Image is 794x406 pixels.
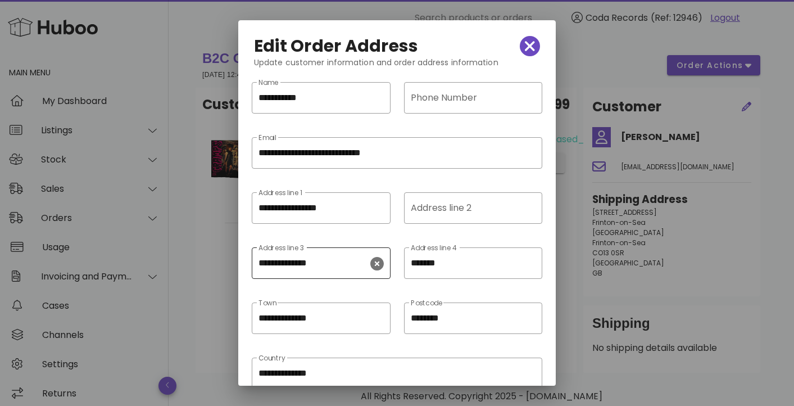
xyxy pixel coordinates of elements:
label: Postcode [411,299,442,308]
label: Address line 1 [258,189,302,197]
label: Town [258,299,276,308]
label: Email [258,134,276,142]
div: Update customer information and order address information [245,56,549,78]
button: clear icon [370,257,384,270]
h2: Edit Order Address [254,37,419,55]
label: Address line 3 [258,244,304,252]
label: Name [258,79,278,87]
label: Country [258,354,285,363]
label: Address line 4 [411,244,457,252]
